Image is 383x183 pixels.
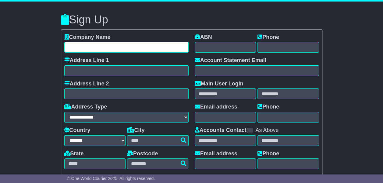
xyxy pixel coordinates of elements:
[64,127,90,134] label: Country
[255,127,278,134] label: As Above
[64,150,84,157] label: State
[195,34,212,41] label: ABN
[61,14,322,26] h3: Sign Up
[64,81,109,87] label: Address Line 2
[64,34,111,41] label: Company Name
[195,127,246,134] label: Accounts Contact
[257,150,279,157] label: Phone
[67,176,155,181] span: © One World Courier 2025. All rights reserved.
[64,104,107,110] label: Address Type
[257,34,279,41] label: Phone
[257,104,279,110] label: Phone
[195,57,266,64] label: Account Statement Email
[127,127,144,134] label: City
[195,127,319,135] div: |
[195,81,243,87] label: Main User Login
[195,104,237,110] label: Email address
[195,150,237,157] label: Email address
[127,150,158,157] label: Postcode
[64,57,109,64] label: Address Line 1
